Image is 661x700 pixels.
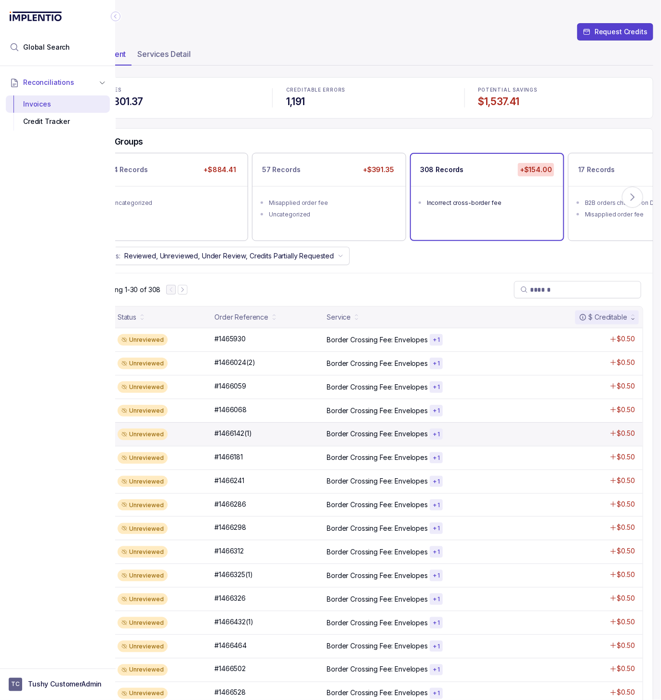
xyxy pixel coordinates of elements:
div: Unreviewed [118,523,168,535]
p: Border Crossing Fee: Envelopes [327,547,428,557]
p: + 1 [433,572,440,579]
p: $0.50 [617,358,635,367]
div: Unreviewed [118,334,168,346]
p: #1466024(2) [214,358,255,367]
p: + 1 [433,454,440,462]
ul: Tab Group [84,46,653,66]
p: Border Crossing Fee: Envelopes [327,406,428,416]
h4: $1,537.41 [478,95,643,108]
p: $0.50 [617,334,635,344]
p: + 1 [433,407,440,415]
div: Order Reference [214,312,268,322]
p: $0.50 [617,546,635,556]
p: Border Crossing Fee: Envelopes [327,618,428,628]
p: + 1 [433,548,440,556]
p: #1466181 [214,452,243,462]
p: Border Crossing Fee: Envelopes [327,688,428,698]
div: Unreviewed [118,593,168,605]
p: + 1 [433,431,440,438]
p: + 1 [433,360,440,367]
p: $0.50 [617,664,635,674]
h4: 1,191 [286,95,451,108]
p: +$884.41 [201,163,238,176]
p: Border Crossing Fee: Envelopes [327,476,428,486]
p: Border Crossing Fee: Envelopes [327,524,428,533]
p: + 1 [433,478,440,485]
button: Request Credits [577,23,653,40]
p: 57 Records [262,165,301,175]
div: Unreviewed [118,429,168,440]
p: Border Crossing Fee: Envelopes [327,594,428,604]
div: Unreviewed [118,476,168,487]
p: + 1 [433,525,440,532]
p: Tushy CustomerAdmin [28,680,102,689]
p: $0.50 [617,523,635,532]
p: Showing 1-30 of 308 [96,285,160,295]
p: #1466502 [214,664,246,674]
h5: Error Groups [94,136,143,147]
p: $0.50 [617,641,635,650]
p: #1466528 [214,688,246,698]
p: + 1 [433,666,440,674]
button: Next Page [178,285,187,295]
p: Border Crossing Fee: Envelopes [327,571,428,580]
p: + 1 [433,643,440,650]
div: Service [327,312,351,322]
div: Remaining page entries [96,285,160,295]
div: Unreviewed [118,381,168,393]
button: Reconciliations [6,72,110,93]
div: Unreviewed [118,617,168,629]
p: $0.50 [617,570,635,579]
p: #1466464 [214,641,247,650]
p: + 1 [433,501,440,509]
div: Uncategorized [111,198,237,208]
p: $0.50 [617,381,635,391]
p: $0.50 [617,617,635,627]
p: CHARGES [94,87,259,93]
div: Collapse Icon [110,11,121,22]
button: Status:Reviewed, Unreviewed, Under Review, Credits Partially Requested [94,247,350,265]
p: 308 Records [420,165,463,175]
p: $0.50 [617,429,635,438]
p: #1466326 [214,593,246,603]
p: + 1 [433,383,440,391]
div: Unreviewed [118,570,168,581]
p: + 1 [433,690,440,698]
div: Uncategorized [269,210,395,219]
p: Border Crossing Fee: Envelopes [327,665,428,674]
p: $0.50 [617,405,635,415]
div: Unreviewed [118,452,168,464]
h4: $22,801.37 [94,95,259,108]
p: $0.50 [617,499,635,509]
p: $0.50 [617,593,635,603]
p: #1466312 [214,546,244,556]
p: Border Crossing Fee: Envelopes [327,641,428,651]
div: Credit Tracker [13,113,102,130]
p: Reviewed, Unreviewed, Under Review, Credits Partially Requested [124,251,334,261]
p: Border Crossing Fee: Envelopes [327,359,428,368]
div: $ Creditable [579,312,627,322]
p: + 1 [433,336,440,344]
p: $0.50 [617,452,635,462]
p: #1466298 [214,523,246,532]
div: Unreviewed [118,499,168,511]
p: Border Crossing Fee: Envelopes [327,453,428,462]
li: Tab Services Detail [132,46,197,66]
div: Misapplied order fee [269,198,395,208]
div: Status [118,312,136,322]
span: Reconciliations [23,78,74,87]
p: #1466286 [214,499,246,509]
span: Global Search [23,42,70,52]
div: Invoices [13,95,102,113]
p: Request Credits [595,27,648,37]
p: Services Detail [137,48,191,60]
p: + 1 [433,619,440,627]
div: Incorrect cross-border fee [427,198,553,208]
p: Border Crossing Fee: Envelopes [327,429,428,439]
p: $0.50 [617,688,635,698]
div: Unreviewed [118,688,168,700]
span: User initials [9,678,22,691]
p: #1465930 [214,334,246,344]
div: Unreviewed [118,641,168,652]
p: #1466325(1) [214,570,252,579]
